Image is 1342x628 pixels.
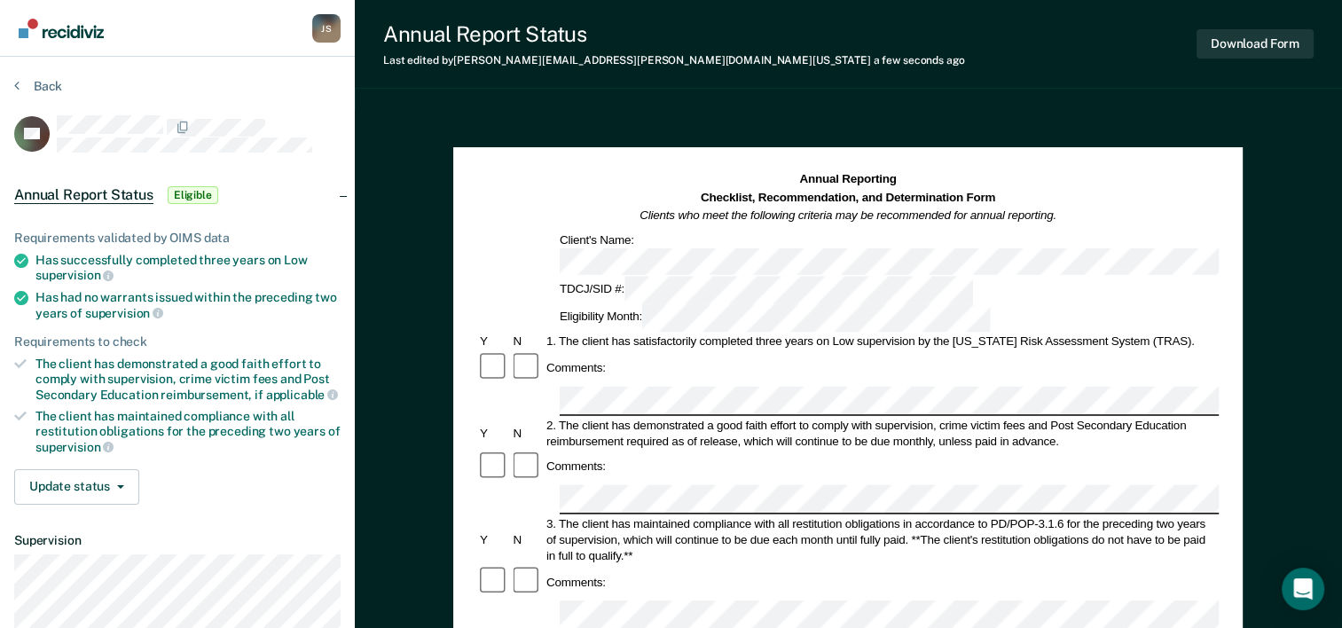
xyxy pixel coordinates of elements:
[544,334,1219,349] div: 1. The client has satisfactorily completed three years on Low supervision by the [US_STATE] Risk ...
[511,531,544,547] div: N
[544,515,1219,563] div: 3. The client has maintained compliance with all restitution obligations in accordance to PD/POP-...
[800,173,897,186] strong: Annual Reporting
[35,409,341,454] div: The client has maintained compliance with all restitution obligations for the preceding two years of
[511,425,544,441] div: N
[14,186,153,204] span: Annual Report Status
[701,191,995,204] strong: Checklist, Recommendation, and Determination Form
[85,306,163,320] span: supervision
[312,14,341,43] button: Profile dropdown button
[35,357,341,402] div: The client has demonstrated a good faith effort to comply with supervision, crime victim fees and...
[14,334,341,349] div: Requirements to check
[14,469,139,505] button: Update status
[874,54,965,67] span: a few seconds ago
[557,277,976,304] div: TDCJ/SID #:
[19,19,104,38] img: Recidiviz
[14,533,341,548] dt: Supervision
[383,54,965,67] div: Last edited by [PERSON_NAME][EMAIL_ADDRESS][PERSON_NAME][DOMAIN_NAME][US_STATE]
[511,334,544,349] div: N
[35,253,341,283] div: Has successfully completed three years on Low
[477,425,510,441] div: Y
[35,440,114,454] span: supervision
[312,14,341,43] div: J S
[477,531,510,547] div: Y
[14,231,341,246] div: Requirements validated by OIMS data
[1282,568,1324,610] div: Open Intercom Messenger
[35,268,114,282] span: supervision
[544,360,608,376] div: Comments:
[544,574,608,590] div: Comments:
[35,290,341,320] div: Has had no warrants issued within the preceding two years of
[544,459,608,475] div: Comments:
[557,304,993,332] div: Eligibility Month:
[640,208,1057,222] em: Clients who meet the following criteria may be recommended for annual reporting.
[544,417,1219,449] div: 2. The client has demonstrated a good faith effort to comply with supervision, crime victim fees ...
[266,388,338,402] span: applicable
[168,186,218,204] span: Eligible
[477,334,510,349] div: Y
[383,21,965,47] div: Annual Report Status
[1197,29,1314,59] button: Download Form
[14,78,62,94] button: Back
